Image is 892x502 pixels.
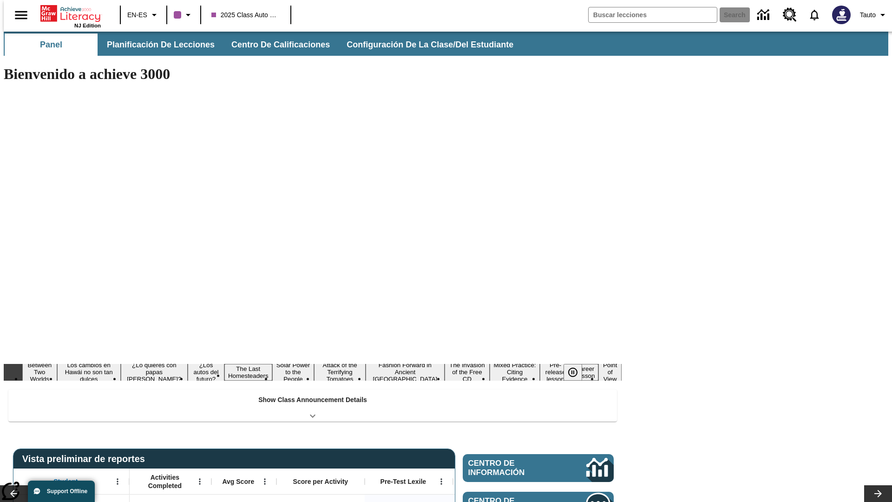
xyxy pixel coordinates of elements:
span: Pre-Test Lexile [380,477,426,486]
button: Slide 3 ¿Lo quieres con papas fritas? [121,360,188,384]
button: Abrir menú [111,475,125,489]
span: Avg Score [222,477,254,486]
div: Show Class Announcement Details [8,390,617,422]
button: El color de la clase es morado/púrpura. Cambiar el color de la clase. [170,7,197,23]
div: Subbarra de navegación [4,32,888,56]
button: Pausar [564,364,582,381]
button: Planificación de lecciones [99,33,222,56]
button: Abrir el menú lateral [7,1,35,29]
button: Slide 6 Solar Power to the People [272,360,315,384]
a: Portada [40,4,101,23]
span: NJ Edition [74,23,101,28]
p: Show Class Announcement Details [258,395,367,405]
span: 2025 Class Auto Grade 13 [211,10,280,20]
button: Configuración de la clase/del estudiante [339,33,521,56]
span: Tauto [860,10,876,20]
span: Score per Activity [293,477,348,486]
span: EN-ES [127,10,147,20]
button: Centro de calificaciones [224,33,337,56]
button: Slide 10 Mixed Practice: Citing Evidence [490,360,540,384]
div: Portada [40,3,101,28]
button: Slide 9 The Invasion of the Free CD [445,360,490,384]
body: Maximum 600 characters Press Escape to exit toolbar Press Alt + F10 to reach toolbar [4,7,136,16]
button: Slide 4 ¿Los autos del futuro? [188,360,224,384]
a: Centro de recursos, Se abrirá en una pestaña nueva. [777,2,802,27]
button: Slide 11 Pre-release lesson [540,360,571,384]
button: Abrir menú [258,475,272,489]
button: Slide 5 The Last Homesteaders [224,364,272,381]
span: Activities Completed [134,473,196,490]
button: Language: EN-ES, Selecciona un idioma [124,7,164,23]
button: Slide 8 Fashion Forward in Ancient Rome [366,360,445,384]
img: Avatar [832,6,851,24]
span: Centro de calificaciones [231,40,330,50]
input: search field [589,7,717,22]
span: Centro de información [468,459,555,477]
div: Subbarra de navegación [4,33,522,56]
h1: Bienvenido a achieve 3000 [4,66,622,83]
button: Escoja un nuevo avatar [826,3,856,27]
button: Slide 7 Attack of the Terrifying Tomatoes [314,360,366,384]
a: Centro de información [463,454,614,482]
span: Configuración de la clase/del estudiante [347,40,513,50]
button: Slide 2 Los cambios en Hawái no son tan dulces [57,360,121,384]
div: Pausar [564,364,591,381]
span: Planificación de lecciones [107,40,215,50]
button: Abrir menú [193,475,207,489]
a: Notificaciones [802,3,826,27]
span: Support Offline [47,488,87,495]
button: Panel [5,33,98,56]
span: Panel [40,40,62,50]
button: Support Offline [28,481,95,502]
span: Student [53,477,78,486]
button: Abrir menú [434,475,448,489]
button: Slide 13 Point of View [598,360,622,384]
span: Vista preliminar de reportes [22,454,150,464]
button: Slide 1 Between Two Worlds [22,360,57,384]
button: Carrusel de lecciones, seguir [864,485,892,502]
a: Centro de información [752,2,777,28]
button: Perfil/Configuración [856,7,892,23]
